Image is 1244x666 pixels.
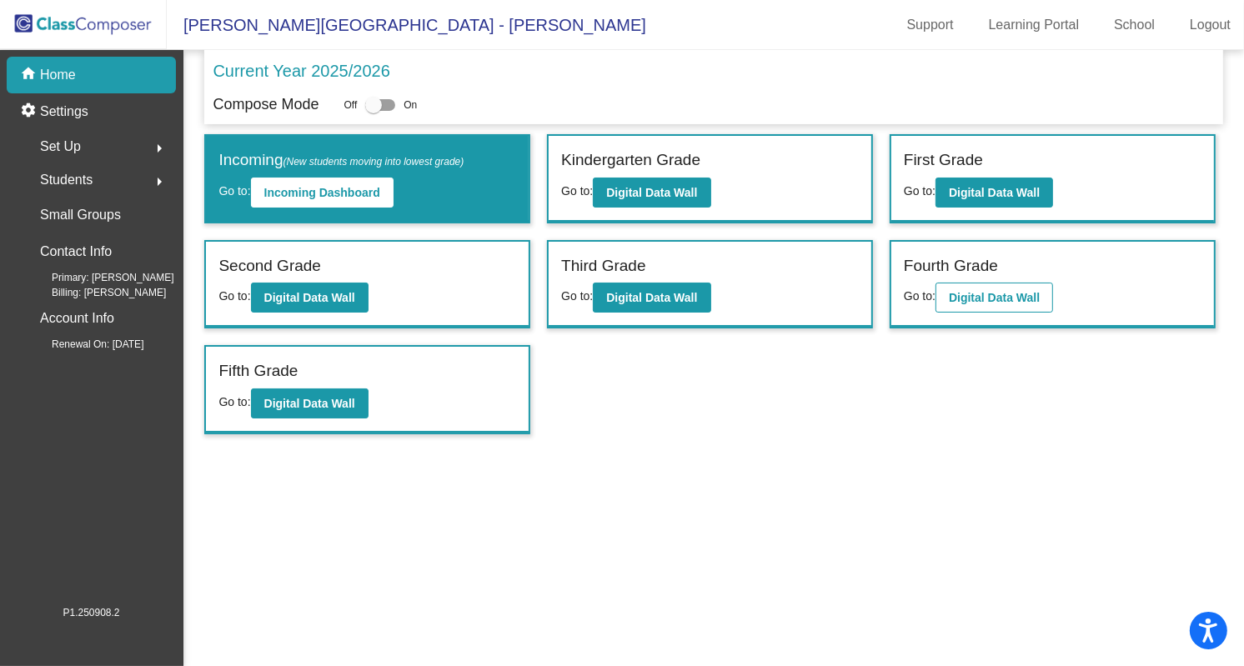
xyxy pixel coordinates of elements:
[936,283,1053,313] button: Digital Data Wall
[904,148,983,173] label: First Grade
[264,291,355,304] b: Digital Data Wall
[1101,12,1168,38] a: School
[149,172,169,192] mat-icon: arrow_right
[40,65,76,85] p: Home
[904,289,936,303] span: Go to:
[561,254,645,278] label: Third Grade
[40,135,81,158] span: Set Up
[20,102,40,122] mat-icon: settings
[20,65,40,85] mat-icon: home
[561,184,593,198] span: Go to:
[218,184,250,198] span: Go to:
[251,388,369,418] button: Digital Data Wall
[167,12,646,38] span: [PERSON_NAME][GEOGRAPHIC_DATA] - [PERSON_NAME]
[40,307,114,330] p: Account Info
[264,186,380,199] b: Incoming Dashboard
[904,254,998,278] label: Fourth Grade
[149,138,169,158] mat-icon: arrow_right
[213,58,389,83] p: Current Year 2025/2026
[283,156,464,168] span: (New students moving into lowest grade)
[904,184,936,198] span: Go to:
[606,186,697,199] b: Digital Data Wall
[1176,12,1244,38] a: Logout
[218,289,250,303] span: Go to:
[218,148,464,173] label: Incoming
[593,283,710,313] button: Digital Data Wall
[218,359,298,383] label: Fifth Grade
[404,98,417,113] span: On
[25,285,166,300] span: Billing: [PERSON_NAME]
[894,12,967,38] a: Support
[25,337,143,352] span: Renewal On: [DATE]
[949,186,1040,199] b: Digital Data Wall
[213,93,319,116] p: Compose Mode
[218,395,250,408] span: Go to:
[606,291,697,304] b: Digital Data Wall
[40,102,88,122] p: Settings
[561,148,700,173] label: Kindergarten Grade
[593,178,710,208] button: Digital Data Wall
[561,289,593,303] span: Go to:
[40,240,112,263] p: Contact Info
[25,270,174,285] span: Primary: [PERSON_NAME]
[936,178,1053,208] button: Digital Data Wall
[40,168,93,192] span: Students
[976,12,1093,38] a: Learning Portal
[949,291,1040,304] b: Digital Data Wall
[344,98,358,113] span: Off
[251,283,369,313] button: Digital Data Wall
[40,203,121,227] p: Small Groups
[264,397,355,410] b: Digital Data Wall
[218,254,321,278] label: Second Grade
[251,178,394,208] button: Incoming Dashboard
